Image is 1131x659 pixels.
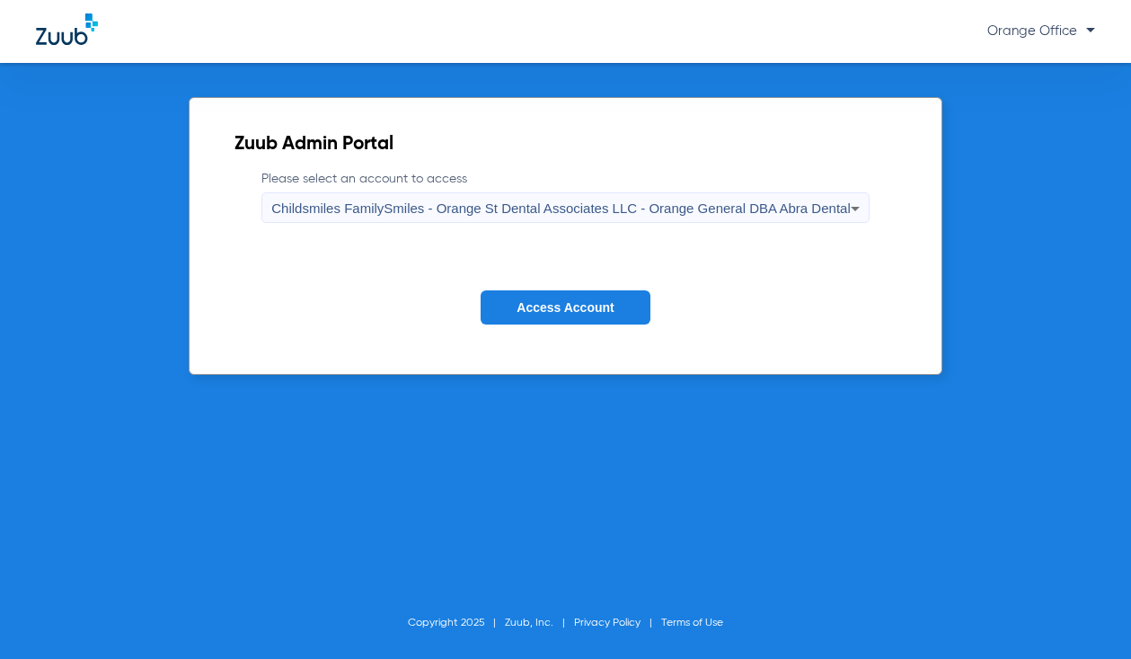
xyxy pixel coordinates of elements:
[234,136,896,154] h2: Zuub Admin Portal
[517,300,614,315] span: Access Account
[271,200,850,216] span: Childsmiles FamilySmiles - Orange St Dental Associates LLC - Orange General DBA Abra Dental
[481,290,649,325] button: Access Account
[261,170,869,223] label: Please select an account to access
[408,614,505,632] li: Copyright 2025
[987,24,1095,38] span: Orange Office
[505,614,574,632] li: Zuub, Inc.
[574,618,641,628] a: Privacy Policy
[36,13,98,45] img: Zuub Logo
[1041,573,1131,659] iframe: Chat Widget
[661,618,723,628] a: Terms of Use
